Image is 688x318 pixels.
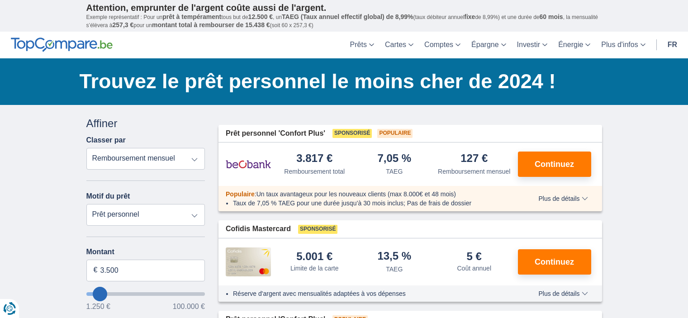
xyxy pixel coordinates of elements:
[113,21,134,28] span: 257,3 €
[596,32,650,58] a: Plus d'infos
[86,192,130,200] label: Motif du prêt
[512,32,553,58] a: Investir
[226,224,291,234] span: Cofidis Mastercard
[226,128,325,139] span: Prêt personnel 'Confort Plus'
[538,290,588,297] span: Plus de détails
[386,265,403,274] div: TAEG
[86,303,110,310] span: 1.250 €
[460,153,488,165] div: 127 €
[377,129,413,138] span: Populaire
[11,38,113,52] img: TopCompare
[540,13,563,20] span: 60 mois
[86,116,205,131] div: Affiner
[467,251,482,262] div: 5 €
[380,32,419,58] a: Cartes
[80,67,602,95] h1: Trouvez le prêt personnel le moins cher de 2024 !
[332,129,372,138] span: Sponsorisé
[535,160,574,168] span: Continuez
[377,251,411,263] div: 13,5 %
[298,225,337,234] span: Sponsorisé
[457,264,491,273] div: Coût annuel
[345,32,380,58] a: Prêts
[662,32,683,58] a: fr
[531,195,594,202] button: Plus de détails
[518,152,591,177] button: Continuez
[553,32,596,58] a: Énergie
[248,13,273,20] span: 12.500 €
[86,13,602,29] p: Exemple représentatif : Pour un tous but de , un (taux débiteur annuel de 8,99%) et une durée de ...
[419,32,466,58] a: Comptes
[464,13,475,20] span: fixe
[233,289,512,298] li: Réserve d'argent avec mensualités adaptées à vos dépenses
[162,13,221,20] span: prêt à tempérament
[377,153,411,165] div: 7,05 %
[86,248,205,256] label: Montant
[233,199,512,208] li: Taux de 7,05 % TAEG pour une durée jusqu’à 30 mois inclus; Pas de frais de dossier
[152,21,270,28] span: montant total à rembourser de 15.438 €
[290,264,339,273] div: Limite de la carte
[386,167,403,176] div: TAEG
[518,249,591,275] button: Continuez
[256,190,456,198] span: Un taux avantageux pour les nouveaux clients (max 8.000€ et 48 mois)
[173,303,205,310] span: 100.000 €
[86,136,126,144] label: Classer par
[94,265,98,275] span: €
[284,167,345,176] div: Remboursement total
[86,2,602,13] p: Attention, emprunter de l'argent coûte aussi de l'argent.
[466,32,512,58] a: Épargne
[282,13,413,20] span: TAEG (Taux annuel effectif global) de 8,99%
[531,290,594,297] button: Plus de détails
[218,190,519,199] div: :
[296,251,332,262] div: 5.001 €
[538,195,588,202] span: Plus de détails
[226,190,255,198] span: Populaire
[226,153,271,176] img: pret personnel Beobank
[86,292,205,296] input: wantToBorrow
[535,258,574,266] span: Continuez
[296,153,332,165] div: 3.817 €
[226,247,271,276] img: pret personnel Cofidis CC
[438,167,510,176] div: Remboursement mensuel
